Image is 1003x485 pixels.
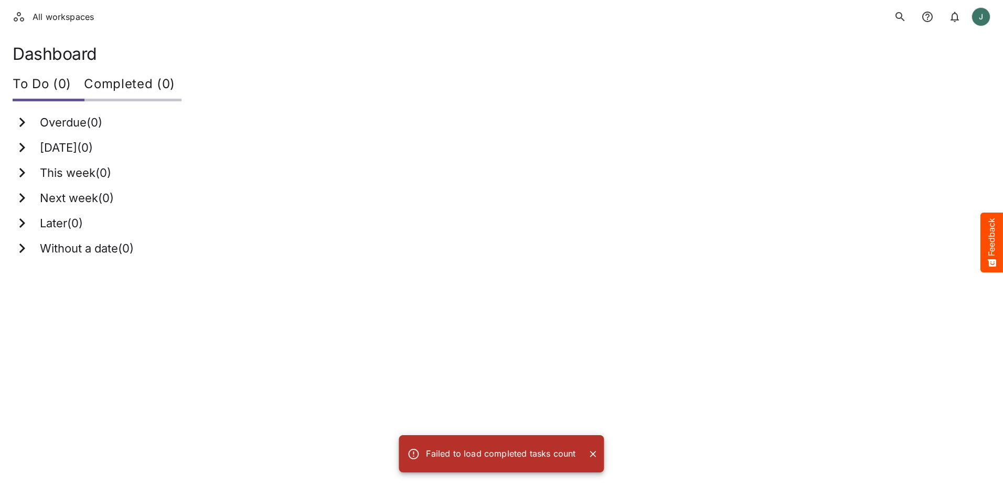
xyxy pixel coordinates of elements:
h1: Dashboard [13,44,990,64]
button: notifications [917,6,938,27]
div: J [972,7,990,26]
h3: This week ( 0 ) [40,166,111,180]
h3: [DATE] ( 0 ) [40,141,93,155]
div: Failed to load completed tasks count [426,444,575,464]
h3: Next week ( 0 ) [40,192,114,205]
div: Completed (0) [84,70,182,101]
button: search [890,6,911,27]
h3: Without a date ( 0 ) [40,242,134,256]
button: Close [586,447,600,461]
button: Feedback [980,213,1003,272]
div: To Do (0) [13,70,84,101]
button: notifications [944,6,965,27]
h3: Overdue ( 0 ) [40,116,102,130]
h3: Later ( 0 ) [40,217,83,230]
